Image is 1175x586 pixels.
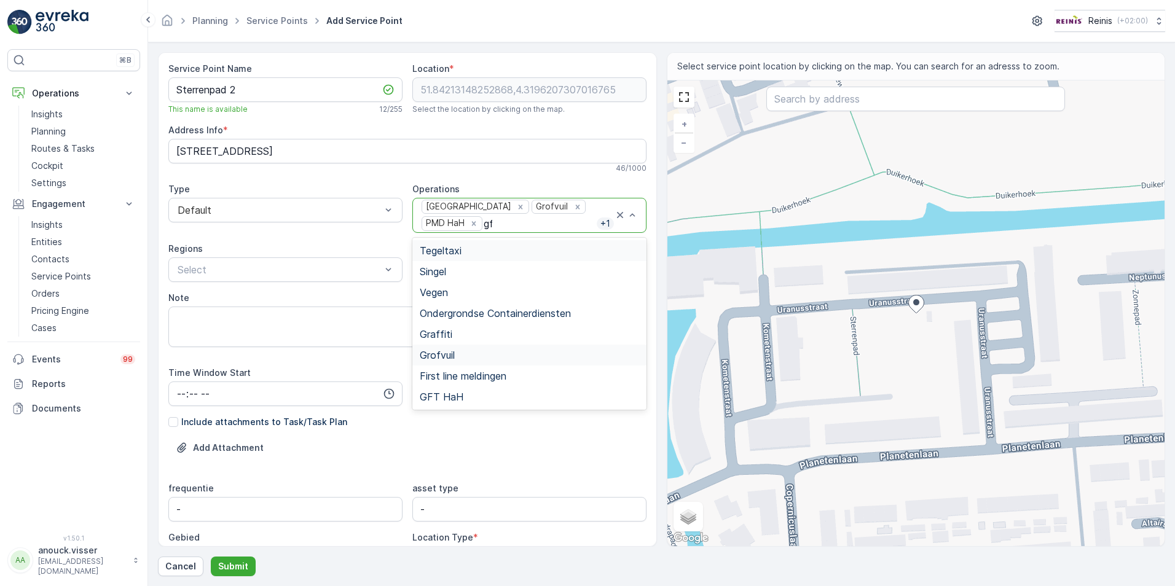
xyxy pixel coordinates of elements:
span: Vegen [420,287,448,298]
p: Cockpit [31,160,63,172]
label: Location [412,63,449,74]
p: Insights [31,219,63,231]
p: Reports [32,378,135,390]
p: Entities [31,236,62,248]
a: Open this area in Google Maps (opens a new window) [670,530,711,546]
a: Planning [192,15,228,26]
img: Reinis-Logo-Vrijstaand_Tekengebied-1-copy2_aBO4n7j.png [1055,14,1083,28]
p: Planning [31,125,66,138]
div: Remove Huis aan Huis [514,201,527,213]
p: + 1 [599,217,611,230]
p: Insights [31,108,63,120]
span: Tegeltaxi [420,245,462,256]
label: Gebied [168,532,200,542]
p: Documents [32,402,135,415]
span: − [681,137,687,147]
a: Layers [675,503,702,530]
label: frequentie [168,483,214,493]
div: Grofvuil [532,200,570,213]
a: Service Points [26,268,140,285]
a: Insights [26,216,140,233]
p: Routes & Tasks [31,143,95,155]
label: asset type [412,483,458,493]
span: Select the location by clicking on the map. [412,104,565,114]
button: Cancel [158,557,203,576]
label: Type [168,184,190,194]
span: GFT HaH [420,391,463,402]
p: Cases [31,322,57,334]
span: First line meldingen [420,370,506,381]
a: Reports [7,372,140,396]
p: Engagement [32,198,116,210]
p: Pricing Engine [31,305,89,317]
span: Singel [420,266,446,277]
span: v 1.50.1 [7,534,140,542]
div: AA [10,550,30,570]
button: Reinis(+02:00) [1055,10,1165,32]
label: Operations [412,184,460,194]
a: Pricing Engine [26,302,140,319]
a: Orders [26,285,140,302]
input: Search by address [766,87,1065,111]
label: Address Info [168,125,223,135]
p: ⌘B [119,55,132,65]
span: Grofvuil [420,350,455,361]
button: AAanouck.visser[EMAIL_ADDRESS][DOMAIN_NAME] [7,544,140,576]
a: Events99 [7,347,140,372]
a: Insights [26,106,140,123]
button: Upload File [168,438,271,458]
p: Contacts [31,253,69,265]
div: Remove PMD HaH [467,218,481,229]
span: Ondergrondse Containerdiensten [420,308,571,319]
div: [GEOGRAPHIC_DATA] [422,200,513,213]
a: Contacts [26,251,140,268]
p: 12 / 255 [379,104,403,114]
label: Service Point Name [168,63,252,74]
div: Remove Grofvuil [571,201,584,213]
img: Google [670,530,711,546]
p: Select [178,262,381,277]
p: Operations [32,87,116,100]
p: Submit [218,560,248,572]
p: Service Points [31,270,91,283]
img: logo [7,10,32,34]
span: Select service point location by clicking on the map. You can search for an adresss to zoom. [677,60,1059,72]
a: Homepage [160,18,174,29]
button: Engagement [7,192,140,216]
p: 99 [123,354,133,364]
p: Reinis [1088,15,1112,27]
a: Documents [7,396,140,421]
label: Time Window Start [168,367,251,378]
a: Cases [26,319,140,337]
p: 46 / 1000 [616,163,646,173]
img: logo_light-DOdMpM7g.png [36,10,88,34]
a: Routes & Tasks [26,140,140,157]
span: Graffiti [420,329,452,340]
span: + [682,119,687,129]
a: View Fullscreen [675,88,693,106]
p: anouck.visser [38,544,127,557]
p: Settings [31,177,66,189]
button: Submit [211,557,256,576]
a: Entities [26,233,140,251]
span: This name is available [168,104,248,114]
div: PMD HaH [422,217,466,230]
p: Events [32,353,113,365]
a: Settings [26,174,140,192]
a: Zoom In [675,115,693,133]
p: [EMAIL_ADDRESS][DOMAIN_NAME] [38,557,127,576]
p: Include attachments to Task/Task Plan [181,416,347,428]
a: Cockpit [26,157,140,174]
a: Service Points [246,15,308,26]
a: Planning [26,123,140,140]
p: Orders [31,287,60,300]
span: Add Service Point [324,15,405,27]
label: Location Type [412,532,473,542]
button: Operations [7,81,140,106]
label: Regions [168,243,203,254]
label: Note [168,292,189,303]
a: Zoom Out [675,133,693,152]
p: Cancel [165,560,196,572]
p: ( +02:00 ) [1117,16,1148,26]
p: Add Attachment [193,442,264,454]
